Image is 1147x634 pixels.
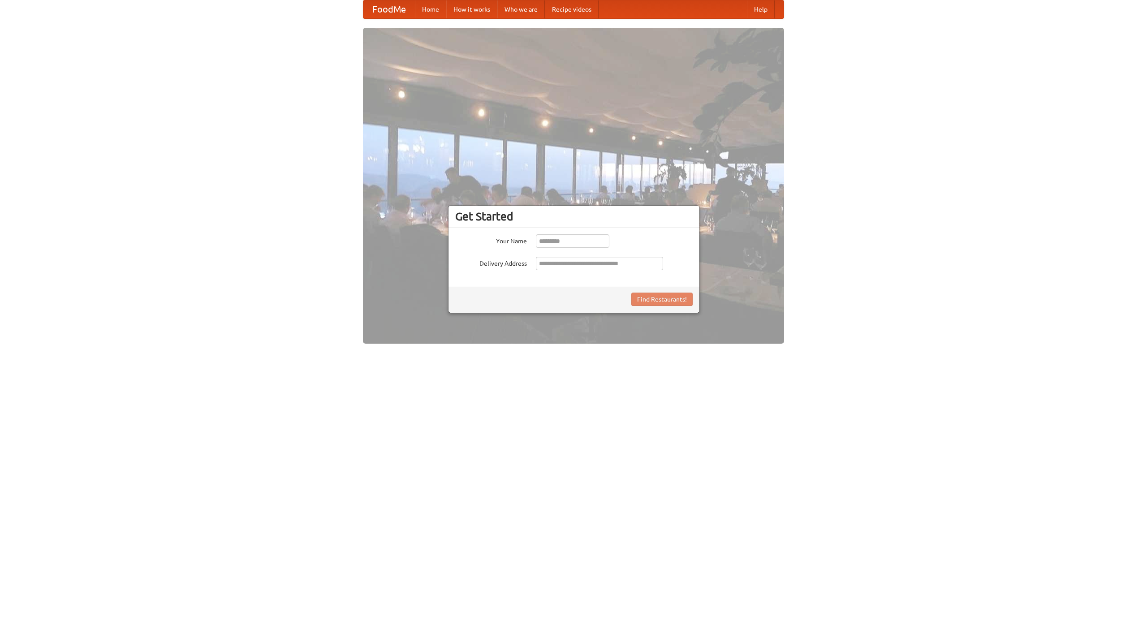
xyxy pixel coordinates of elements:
button: Find Restaurants! [631,293,693,306]
a: Who we are [497,0,545,18]
a: Help [747,0,775,18]
label: Your Name [455,234,527,246]
h3: Get Started [455,210,693,223]
label: Delivery Address [455,257,527,268]
a: Home [415,0,446,18]
a: How it works [446,0,497,18]
a: FoodMe [363,0,415,18]
a: Recipe videos [545,0,599,18]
